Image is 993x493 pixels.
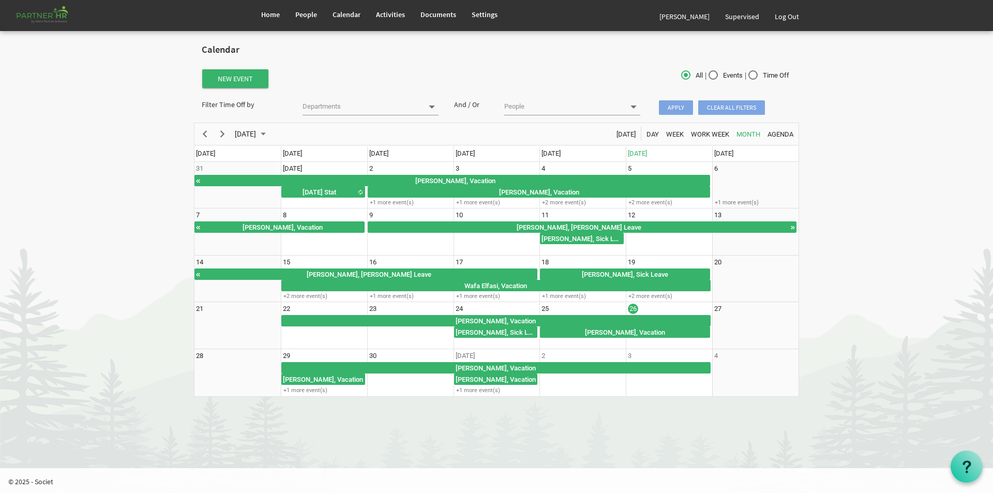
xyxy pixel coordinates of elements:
[456,150,475,157] span: [DATE]
[282,187,357,197] div: [DATE] Stat
[597,68,799,83] div: | |
[540,233,623,244] div: [PERSON_NAME], Sick Leave
[456,351,475,361] div: Wednesday, October 1, 2025
[689,127,731,140] button: Work Week
[456,210,463,220] div: Wednesday, September 10, 2025
[283,210,287,220] div: Monday, September 8, 2025
[261,10,280,19] span: Home
[540,326,710,338] div: Alberto Munoz, Vacation Begin From Thursday, September 25, 2025 at 12:00:00 AM GMT-04:00 Ends At ...
[540,269,710,279] div: [PERSON_NAME], Sick Leave
[454,326,538,338] div: Alberto Munoz, Sick Leave Begin From Wednesday, September 24, 2025 at 12:00:00 AM GMT-04:00 Ends ...
[214,123,231,145] div: next period
[628,257,635,267] div: Friday, September 19, 2025
[541,150,561,157] span: [DATE]
[283,150,302,157] span: [DATE]
[194,99,295,110] div: Filter Time Off by
[281,315,711,326] div: Momena Ahmed, Vacation Begin From Monday, September 22, 2025 at 12:00:00 AM GMT-04:00 Ends At Fri...
[541,257,549,267] div: Thursday, September 18, 2025
[194,175,710,186] div: Shelina Akter, Vacation Begin From Tuesday, August 19, 2025 at 12:00:00 AM GMT-04:00 Ends At Frid...
[735,128,761,141] span: Month
[281,186,365,198] div: Labour Day Stat Begin From Monday, September 1, 2025 at 12:00:00 AM GMT-04:00 Ends At Monday, Sep...
[541,351,545,361] div: Thursday, October 2, 2025
[615,128,637,141] span: [DATE]
[202,69,268,88] button: New Event
[628,210,635,220] div: Friday, September 12, 2025
[233,127,270,140] button: September 2025
[628,351,631,361] div: Friday, October 3, 2025
[196,304,203,314] div: Sunday, September 21, 2025
[540,292,625,300] div: +1 more event(s)
[709,71,743,80] span: Events
[196,351,203,361] div: Sunday, September 28, 2025
[201,269,537,279] div: [PERSON_NAME], [PERSON_NAME] Leave
[472,10,498,19] span: Settings
[504,99,624,114] input: People
[283,351,290,361] div: Monday, September 29, 2025
[540,327,710,337] div: [PERSON_NAME], Vacation
[665,127,686,140] button: Week
[194,268,537,280] div: Mohammad Zamir Aiub, Sick Leave Begin From Tuesday, September 9, 2025 at 12:00:00 AM GMT-04:00 En...
[714,210,721,220] div: Saturday, September 13, 2025
[541,304,549,314] div: Thursday, September 25, 2025
[766,128,794,141] span: Agenda
[201,222,364,232] div: [PERSON_NAME], Vacation
[368,292,453,300] div: +1 more event(s)
[281,374,365,385] div: Melissa Mihalis, Vacation Begin From Monday, September 29, 2025 at 12:00:00 AM GMT-04:00 Ends At ...
[455,327,537,337] div: [PERSON_NAME], Sick Leave
[626,292,712,300] div: +2 more event(s)
[369,257,377,267] div: Tuesday, September 16, 2025
[615,127,638,140] button: Today
[454,292,539,300] div: +1 more event(s)
[714,150,733,157] span: [DATE]
[540,233,624,244] div: Russel Gallaza, Sick Leave Begin From Thursday, September 11, 2025 at 12:00:00 AM GMT-04:00 Ends ...
[767,2,807,31] a: Log Out
[234,128,257,141] span: [DATE]
[454,374,538,385] div: Sheeba Colvine, Vacation Begin From Wednesday, October 1, 2025 at 12:00:00 AM GMT-04:00 Ends At W...
[717,2,767,31] a: Supervised
[216,127,230,140] button: Next
[541,210,549,220] div: Thursday, September 11, 2025
[368,186,711,198] div: Veronica Marte Baeto, Vacation Begin From Tuesday, September 2, 2025 at 12:00:00 AM GMT-04:00 End...
[455,374,537,384] div: [PERSON_NAME], Vacation
[714,163,718,174] div: Saturday, September 6, 2025
[456,257,463,267] div: Wednesday, September 17, 2025
[456,304,463,314] div: Wednesday, September 24, 2025
[198,127,212,140] button: Previous
[626,199,712,206] div: +2 more event(s)
[283,304,290,314] div: Monday, September 22, 2025
[368,221,797,233] div: Mohammad Zamir Aiub, Sick Leave Begin From Tuesday, September 9, 2025 at 12:00:00 AM GMT-04:00 En...
[369,304,377,314] div: Tuesday, September 23, 2025
[376,10,405,19] span: Activities
[283,163,302,174] div: Monday, September 1, 2025
[725,12,759,21] span: Supervised
[735,127,762,140] button: Month
[283,257,290,267] div: Monday, September 15, 2025
[420,10,456,19] span: Documents
[690,128,730,141] span: Work Week
[714,257,721,267] div: Saturday, September 20, 2025
[766,127,795,140] button: Agenda
[665,128,685,141] span: Week
[201,175,710,186] div: [PERSON_NAME], Vacation
[202,44,791,55] h2: Calendar
[369,163,373,174] div: Tuesday, September 2, 2025
[652,2,717,31] a: [PERSON_NAME]
[196,163,203,174] div: Sunday, August 31, 2025
[540,268,710,280] div: Russel Gallaza, Sick Leave Begin From Thursday, September 18, 2025 at 12:00:00 AM GMT-04:00 Ends ...
[281,362,711,374] div: Momena Ahmed, Vacation Begin From Monday, September 29, 2025 at 12:00:00 AM GMT-04:00 Ends At Fri...
[303,99,422,114] input: Departments
[8,476,993,487] p: © 2025 - Societ
[659,100,693,115] span: Apply
[681,71,703,80] span: All
[194,123,799,397] schedule: of September 2025
[282,363,710,373] div: [PERSON_NAME], Vacation
[446,99,497,110] div: And / Or
[628,304,638,314] div: Friday, September 26, 2025
[369,150,388,157] span: [DATE]
[698,100,765,115] span: Clear all filters
[369,210,373,220] div: Tuesday, September 9, 2025
[628,150,647,157] span: [DATE]
[368,222,790,232] div: [PERSON_NAME], [PERSON_NAME] Leave
[196,210,200,220] div: Sunday, September 7, 2025
[196,123,214,145] div: previous period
